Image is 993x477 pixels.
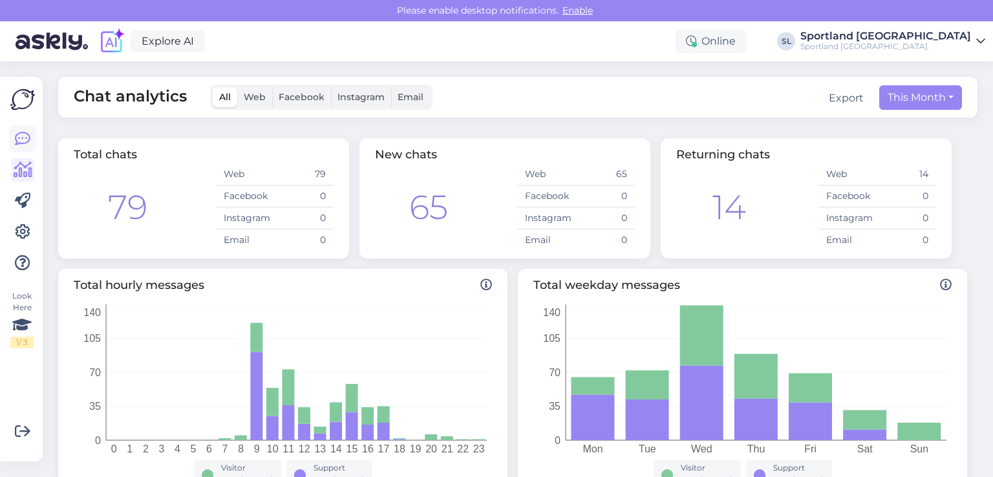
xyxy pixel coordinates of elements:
[346,443,358,454] tspan: 15
[910,443,928,454] tspan: Sun
[676,30,746,53] div: Online
[639,443,656,454] tspan: Tue
[804,443,817,454] tspan: Fri
[583,443,603,454] tspan: Mon
[158,443,164,454] tspan: 3
[829,90,864,106] button: Export
[394,443,405,454] tspan: 18
[517,164,576,185] td: Web
[254,443,260,454] tspan: 9
[216,207,275,229] td: Instagram
[238,443,244,454] tspan: 8
[543,307,561,318] tspan: 140
[111,443,117,454] tspan: 0
[221,462,273,474] div: Visitor
[89,401,101,412] tspan: 35
[800,31,985,52] a: Sportland [GEOGRAPHIC_DATA]Sportland [GEOGRAPHIC_DATA]
[442,443,453,454] tspan: 21
[299,443,310,454] tspan: 12
[517,185,576,207] td: Facebook
[191,443,197,454] tspan: 5
[747,443,765,454] tspan: Thu
[108,182,147,233] div: 79
[877,185,936,207] td: 0
[131,30,205,52] a: Explore AI
[337,91,385,103] span: Instagram
[409,182,448,233] div: 65
[216,185,275,207] td: Facebook
[800,41,971,52] div: Sportland [GEOGRAPHIC_DATA]
[219,91,231,103] span: All
[818,164,877,185] td: Web
[800,31,971,41] div: Sportland [GEOGRAPHIC_DATA]
[857,443,873,454] tspan: Sat
[818,207,877,229] td: Instagram
[10,87,35,112] img: Askly Logo
[576,164,635,185] td: 65
[10,337,34,348] div: 1 / 3
[676,147,770,162] span: Returning chats
[543,333,561,344] tspan: 105
[275,229,334,251] td: 0
[362,443,374,454] tspan: 16
[517,207,576,229] td: Instagram
[279,91,325,103] span: Facebook
[877,229,936,251] td: 0
[175,443,180,454] tspan: 4
[473,443,485,454] tspan: 23
[576,229,635,251] td: 0
[877,207,936,229] td: 0
[222,443,228,454] tspan: 7
[818,229,877,251] td: Email
[314,443,326,454] tspan: 13
[712,182,746,233] div: 14
[559,5,597,16] span: Enable
[74,85,187,110] span: Chat analytics
[533,277,952,294] span: Total weekday messages
[691,443,712,454] tspan: Wed
[378,443,390,454] tspan: 17
[275,164,334,185] td: 79
[555,435,561,446] tspan: 0
[818,185,877,207] td: Facebook
[576,207,635,229] td: 0
[314,462,365,474] div: Support
[283,443,294,454] tspan: 11
[330,443,342,454] tspan: 14
[410,443,422,454] tspan: 19
[83,333,101,344] tspan: 105
[267,443,279,454] tspan: 10
[127,443,133,454] tspan: 1
[549,401,561,412] tspan: 35
[143,443,149,454] tspan: 2
[206,443,212,454] tspan: 6
[777,32,795,50] div: SL
[83,307,101,318] tspan: 140
[216,164,275,185] td: Web
[398,91,423,103] span: Email
[95,435,101,446] tspan: 0
[275,185,334,207] td: 0
[89,367,101,378] tspan: 70
[10,290,34,348] div: Look Here
[74,147,137,162] span: Total chats
[517,229,576,251] td: Email
[375,147,437,162] span: New chats
[681,462,733,474] div: Visitor
[98,28,125,55] img: explore-ai
[879,85,962,110] button: This Month
[275,207,334,229] td: 0
[457,443,469,454] tspan: 22
[773,462,824,474] div: Support
[216,229,275,251] td: Email
[576,185,635,207] td: 0
[877,164,936,185] td: 14
[244,91,266,103] span: Web
[425,443,437,454] tspan: 20
[74,277,492,294] span: Total hourly messages
[549,367,561,378] tspan: 70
